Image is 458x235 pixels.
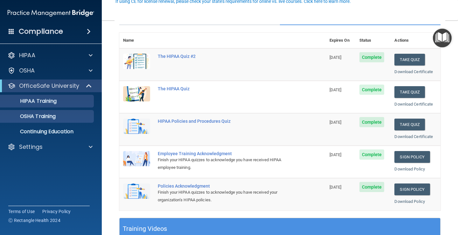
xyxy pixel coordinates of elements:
p: HIPAA Training [4,98,57,104]
span: [DATE] [330,55,342,60]
div: The HIPAA Quiz [158,86,294,91]
button: Take Quiz [394,54,425,66]
div: HIPAA Policies and Procedures Quiz [158,119,294,124]
span: [DATE] [330,152,342,157]
a: Sign Policy [394,151,430,163]
div: Employee Training Acknowledgment [158,151,294,156]
a: HIPAA [8,52,93,59]
a: Settings [8,143,93,151]
a: OSHA [8,67,93,74]
button: Open Resource Center [433,29,452,47]
span: Complete [359,182,385,192]
a: Sign Policy [394,183,430,195]
a: Download Certificate [394,102,433,107]
a: Download Certificate [394,69,433,74]
a: Download Certificate [394,134,433,139]
a: Download Policy [394,199,425,204]
span: [DATE] [330,185,342,190]
span: Complete [359,117,385,127]
p: HIPAA [19,52,35,59]
th: Name [119,33,154,48]
span: Complete [359,149,385,160]
th: Expires On [326,33,356,48]
span: Ⓒ Rectangle Health 2024 [8,217,60,224]
div: Policies Acknowledgment [158,183,294,189]
p: OSHA Training [4,113,56,120]
p: Settings [19,143,43,151]
div: Finish your HIPAA quizzes to acknowledge you have received your organization’s HIPAA policies. [158,189,294,204]
button: Take Quiz [394,119,425,130]
span: Complete [359,52,385,62]
span: Complete [359,85,385,95]
a: Terms of Use [8,208,35,215]
button: Take Quiz [394,86,425,98]
a: Download Policy [394,167,425,171]
div: The HIPAA Quiz #2 [158,54,294,59]
span: [DATE] [330,120,342,125]
p: Continuing Education [4,128,91,135]
img: PMB logo [8,7,94,19]
h4: Compliance [19,27,63,36]
h5: Training Videos [123,223,167,234]
span: [DATE] [330,87,342,92]
p: OSHA [19,67,35,74]
th: Status [356,33,391,48]
a: OfficeSafe University [8,82,92,90]
th: Actions [391,33,441,48]
div: Finish your HIPAA quizzes to acknowledge you have received HIPAA employee training. [158,156,294,171]
a: Privacy Policy [42,208,71,215]
p: OfficeSafe University [19,82,79,90]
